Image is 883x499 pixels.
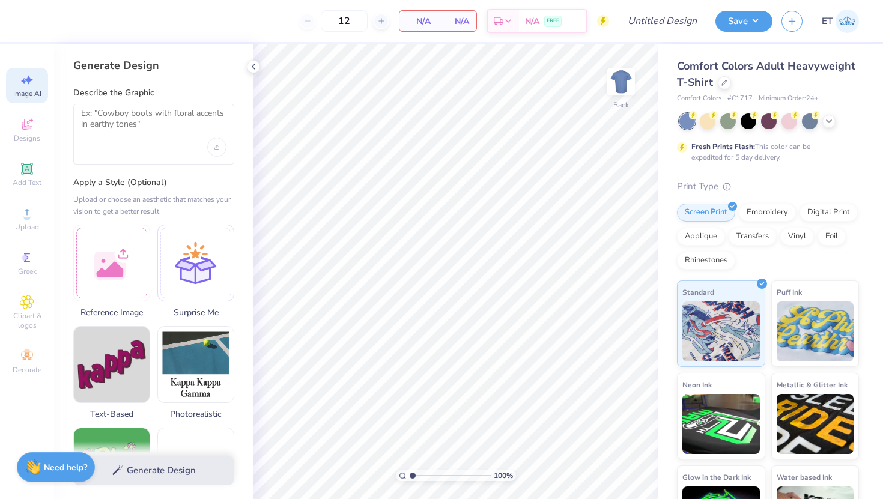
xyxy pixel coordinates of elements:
span: Designs [14,133,40,143]
div: Upload or choose an aesthetic that matches your vision to get a better result [73,193,234,217]
div: Generate Design [73,58,234,73]
span: Decorate [13,365,41,375]
span: N/A [525,15,539,28]
input: Untitled Design [618,9,706,33]
span: # C1717 [727,94,753,104]
img: Photorealistic [158,327,234,402]
span: Water based Ink [777,471,832,483]
div: Embroidery [739,204,796,222]
div: Print Type [677,180,859,193]
span: Image AI [13,89,41,98]
div: Transfers [729,228,777,246]
strong: Fresh Prints Flash: [691,142,755,151]
div: Applique [677,228,725,246]
span: Clipart & logos [6,311,48,330]
strong: Need help? [44,462,87,473]
span: Puff Ink [777,286,802,298]
span: Comfort Colors Adult Heavyweight T-Shirt [677,59,855,89]
img: Back [609,70,633,94]
span: N/A [407,15,431,28]
span: Reference Image [73,306,150,319]
span: Neon Ink [682,378,712,391]
img: Metallic & Glitter Ink [777,394,854,454]
div: Screen Print [677,204,735,222]
img: Emma Tolbert [836,10,859,33]
span: Metallic & Glitter Ink [777,378,848,391]
span: ET [822,14,833,28]
div: Back [613,100,629,110]
span: 100 % [494,470,513,481]
span: Upload [15,222,39,232]
span: Minimum Order: 24 + [759,94,819,104]
span: Photorealistic [157,408,234,420]
img: Puff Ink [777,301,854,361]
div: This color can be expedited for 5 day delivery. [691,141,839,163]
span: Text-Based [73,408,150,420]
span: N/A [445,15,469,28]
label: Describe the Graphic [73,87,234,99]
div: Foil [818,228,846,246]
span: FREE [547,17,559,25]
img: Text-Based [74,327,150,402]
div: Digital Print [800,204,858,222]
div: Rhinestones [677,252,735,270]
label: Apply a Style (Optional) [73,177,234,189]
a: ET [822,10,859,33]
div: Upload image [207,138,226,157]
div: Vinyl [780,228,814,246]
input: – – [321,10,368,32]
span: Add Text [13,178,41,187]
span: Surprise Me [157,306,234,319]
img: Standard [682,301,760,361]
span: Greek [18,267,37,276]
span: Comfort Colors [677,94,721,104]
button: Save [715,11,772,32]
img: Neon Ink [682,394,760,454]
span: Glow in the Dark Ink [682,471,751,483]
span: Standard [682,286,714,298]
